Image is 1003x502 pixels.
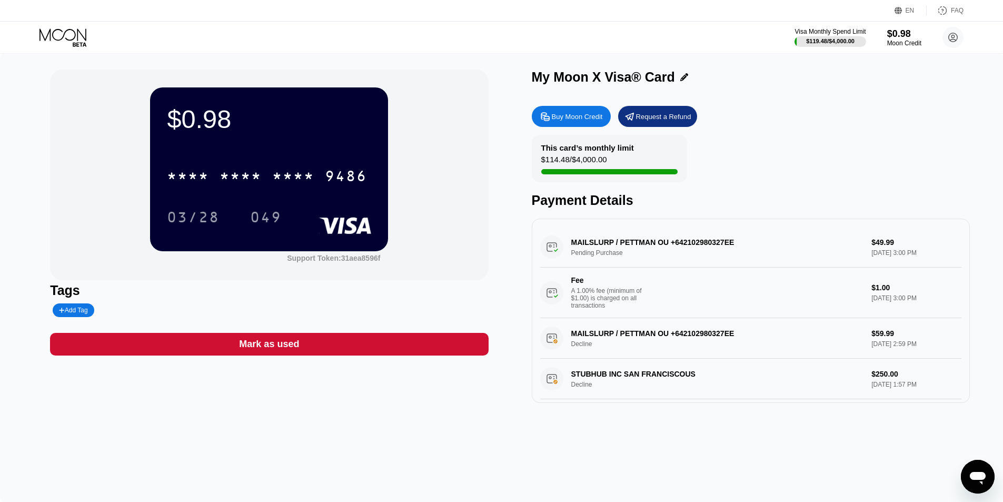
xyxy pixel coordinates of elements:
div: Payment Details [532,193,970,208]
div: 9486 [325,169,367,186]
div: Mark as used [239,338,299,350]
div: 03/28 [159,204,227,230]
div: Visa Monthly Spend Limit$119.48/$4,000.00 [795,28,866,47]
div: A 1.00% fee (minimum of $1.00) is charged on all transactions [571,287,650,309]
iframe: Button to launch messaging window [961,460,995,494]
div: $0.98Moon Credit [887,28,921,47]
div: Add Tag [59,307,87,314]
div: My Moon X Visa® Card [532,70,675,85]
div: EN [895,5,927,16]
div: Moon Credit [887,40,921,47]
div: Support Token: 31aea8596f [287,254,380,262]
div: Fee [571,276,645,284]
div: Request a Refund [636,112,691,121]
div: FeeA 1.00% fee (minimum of $1.00) is charged on all transactions$1.00[DATE] 3:00 PM [540,268,961,318]
div: 049 [242,204,290,230]
div: [DATE] 3:00 PM [871,294,961,302]
div: Support Token:31aea8596f [287,254,380,262]
div: Visa Monthly Spend Limit [795,28,866,35]
div: 03/28 [167,210,220,227]
div: $114.48 / $4,000.00 [541,155,607,169]
div: This card’s monthly limit [541,143,634,152]
div: $0.98 [887,28,921,40]
div: FAQ [927,5,964,16]
div: 049 [250,210,282,227]
div: FAQ [951,7,964,14]
div: Buy Moon Credit [532,106,611,127]
div: $119.48 / $4,000.00 [806,38,855,44]
div: Mark as used [50,333,488,356]
div: Buy Moon Credit [552,112,603,121]
div: $1.00 [871,283,961,292]
div: Add Tag [53,303,94,317]
div: Tags [50,283,488,298]
div: Request a Refund [618,106,697,127]
div: EN [906,7,915,14]
div: $0.98 [167,104,371,134]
